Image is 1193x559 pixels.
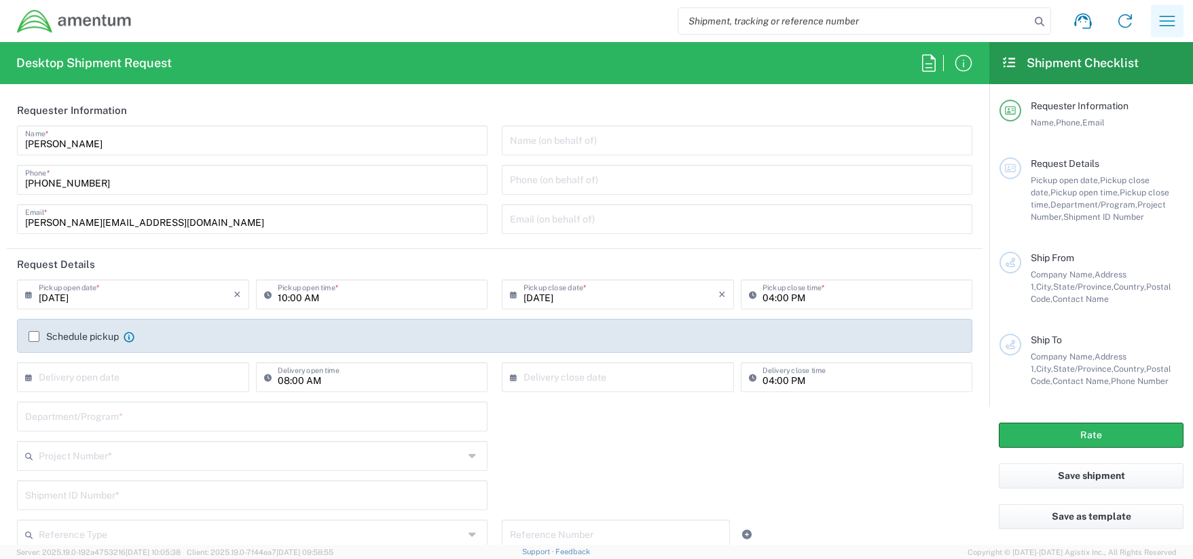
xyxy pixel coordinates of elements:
[1036,364,1053,374] span: City,
[16,9,132,34] img: dyncorp
[999,504,1183,529] button: Save as template
[17,258,95,271] h2: Request Details
[1114,282,1146,292] span: Country,
[1031,269,1095,279] span: Company Name,
[1111,376,1169,386] span: Phone Number
[1031,175,1100,185] span: Pickup open date,
[737,525,756,544] a: Add Reference
[1114,364,1146,374] span: Country,
[1036,282,1053,292] span: City,
[555,547,590,556] a: Feedback
[1050,187,1120,197] span: Pickup open time,
[1063,212,1144,222] span: Shipment ID Number
[1052,294,1109,304] span: Contact Name
[999,423,1183,448] button: Rate
[234,284,241,305] i: ×
[1056,117,1082,128] span: Phone,
[1050,199,1137,210] span: Department/Program,
[1082,117,1105,128] span: Email
[1031,158,1099,169] span: Request Details
[718,284,726,305] i: ×
[29,331,119,342] label: Schedule pickup
[1053,364,1114,374] span: State/Province,
[1053,282,1114,292] span: State/Province,
[17,104,127,117] h2: Requester Information
[1031,351,1095,362] span: Company Name,
[16,548,181,556] span: Server: 2025.19.0-192a4753216
[187,548,333,556] span: Client: 2025.19.0-7f44ea7
[1031,334,1062,345] span: Ship To
[16,55,172,71] h2: Desktop Shipment Request
[1002,55,1139,71] h2: Shipment Checklist
[678,8,1030,34] input: Shipment, tracking or reference number
[968,546,1177,558] span: Copyright © [DATE]-[DATE] Agistix Inc., All Rights Reserved
[1031,100,1128,111] span: Requester Information
[126,548,181,556] span: [DATE] 10:05:38
[276,548,333,556] span: [DATE] 09:58:55
[1031,117,1056,128] span: Name,
[999,463,1183,488] button: Save shipment
[1052,376,1111,386] span: Contact Name,
[522,547,556,556] a: Support
[1031,252,1074,263] span: Ship From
